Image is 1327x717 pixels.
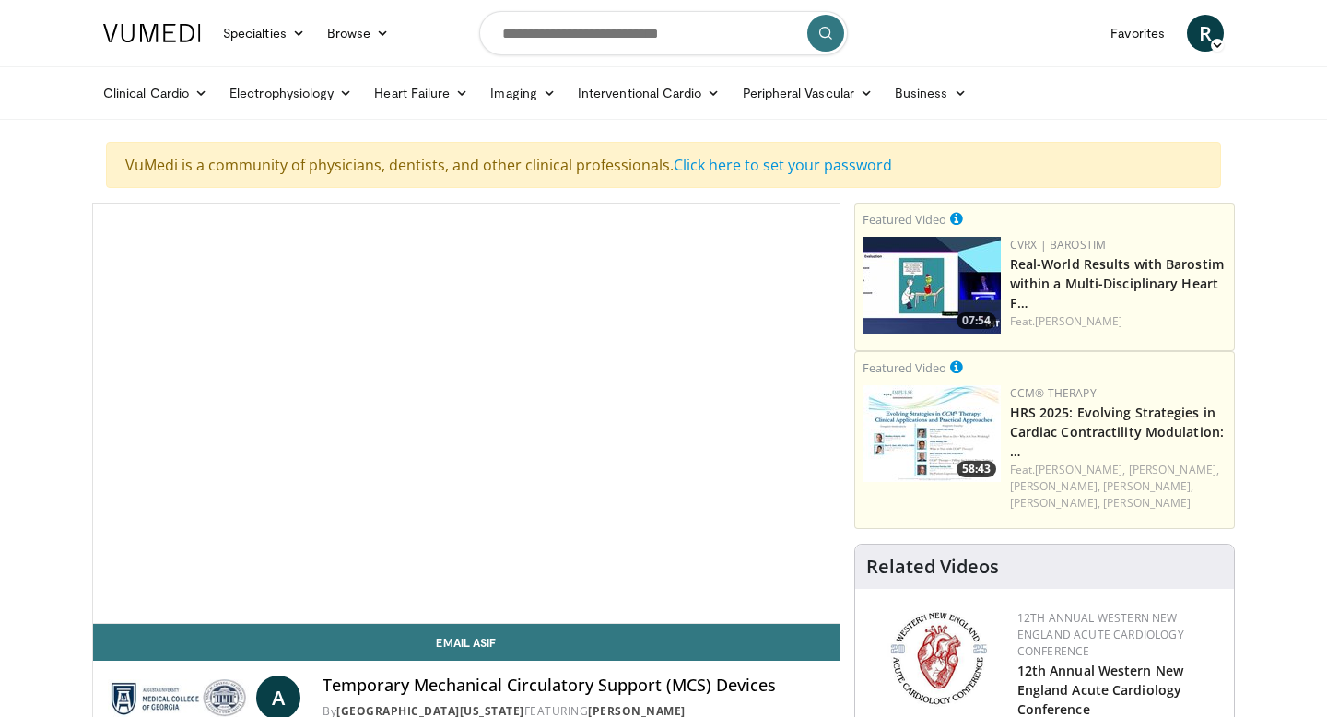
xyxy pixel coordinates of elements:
[479,11,848,55] input: Search topics, interventions
[106,142,1221,188] div: VuMedi is a community of physicians, dentists, and other clinical professionals.
[674,155,892,175] a: Click here to set your password
[363,75,479,112] a: Heart Failure
[1187,15,1224,52] a: R
[1099,15,1176,52] a: Favorites
[92,75,218,112] a: Clinical Cardio
[1010,313,1227,330] div: Feat.
[1103,495,1191,511] a: [PERSON_NAME]
[957,312,996,329] span: 07:54
[567,75,732,112] a: Interventional Cardio
[863,385,1001,482] img: 3f694bbe-f46e-4e2a-ab7b-fff0935bbb6c.150x105_q85_crop-smart_upscale.jpg
[732,75,884,112] a: Peripheral Vascular
[218,75,363,112] a: Electrophysiology
[1010,478,1100,494] a: [PERSON_NAME],
[316,15,401,52] a: Browse
[1010,385,1097,401] a: CCM® Therapy
[1129,462,1219,477] a: [PERSON_NAME],
[863,237,1001,334] img: d6bcd5d9-0712-4576-a4e4-b34173a4dc7b.150x105_q85_crop-smart_upscale.jpg
[1010,255,1224,311] a: Real-World Results with Barostim within a Multi-Disciplinary Heart F…
[1017,610,1184,659] a: 12th Annual Western New England Acute Cardiology Conference
[1035,462,1125,477] a: [PERSON_NAME],
[93,624,840,661] a: Email Asif
[1010,237,1107,253] a: CVRx | Barostim
[863,237,1001,334] a: 07:54
[863,359,946,376] small: Featured Video
[866,556,999,578] h4: Related Videos
[103,24,201,42] img: VuMedi Logo
[1010,404,1224,460] a: HRS 2025: Evolving Strategies in Cardiac Contractility Modulation: …
[1035,313,1122,329] a: [PERSON_NAME]
[957,461,996,477] span: 58:43
[1010,495,1100,511] a: [PERSON_NAME],
[93,204,840,624] video-js: Video Player
[323,676,824,696] h4: Temporary Mechanical Circulatory Support (MCS) Devices
[1010,462,1227,511] div: Feat.
[884,75,978,112] a: Business
[887,610,990,707] img: 0954f259-7907-4053-a817-32a96463ecc8.png.150x105_q85_autocrop_double_scale_upscale_version-0.2.png
[863,211,946,228] small: Featured Video
[479,75,567,112] a: Imaging
[212,15,316,52] a: Specialties
[863,385,1001,482] a: 58:43
[1103,478,1193,494] a: [PERSON_NAME],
